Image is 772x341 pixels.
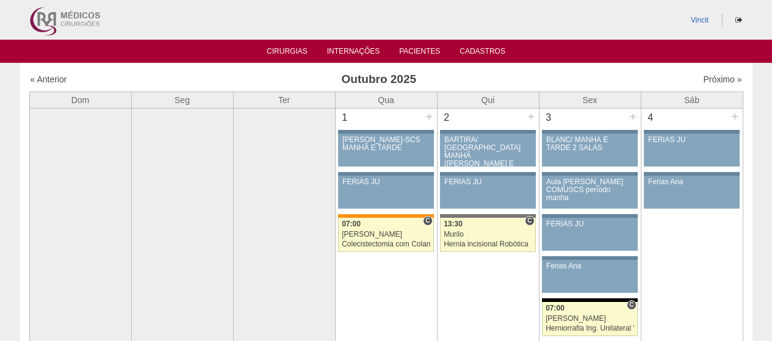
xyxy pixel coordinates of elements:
[29,92,131,108] th: Dom
[735,16,742,24] i: Sair
[542,172,637,176] div: Key: Aviso
[644,176,739,209] a: Ferias Ana
[440,172,535,176] div: Key: Aviso
[31,74,67,84] a: « Anterior
[342,220,361,228] span: 07:00
[342,136,430,152] div: [PERSON_NAME]-SCS MANHÃ E TARDE
[542,176,637,209] a: Aula [PERSON_NAME] COMUSCS período manha
[438,109,456,127] div: 2
[526,109,536,124] div: +
[338,172,433,176] div: Key: Aviso
[644,130,739,134] div: Key: Aviso
[335,92,437,108] th: Qua
[460,47,505,59] a: Cadastros
[440,134,535,167] a: BARTIRA/ [GEOGRAPHIC_DATA] MANHÃ ([PERSON_NAME] E ANA)/ SANTA JOANA -TARDE
[131,92,233,108] th: Seg
[342,240,430,248] div: Colecistectomia com Colangiografia VL
[641,109,660,127] div: 4
[703,74,741,84] a: Próximo »
[444,136,532,184] div: BARTIRA/ [GEOGRAPHIC_DATA] MANHÃ ([PERSON_NAME] E ANA)/ SANTA JOANA -TARDE
[542,214,637,218] div: Key: Aviso
[546,220,633,228] div: FERIAS JU
[648,136,735,144] div: FERIAS JU
[546,262,633,270] div: Ferias Ana
[338,214,433,218] div: Key: São Luiz - SCS
[539,92,641,108] th: Sex
[233,92,335,108] th: Ter
[342,231,430,239] div: [PERSON_NAME]
[440,214,535,218] div: Key: Santa Catarina
[342,178,430,186] div: FERIAS JU
[444,240,532,248] div: Hernia incisional Robótica
[444,231,532,239] div: Murilo
[730,109,740,124] div: +
[424,109,435,124] div: +
[628,109,638,124] div: +
[525,216,534,226] span: Consultório
[338,176,433,209] a: FERIAS JU
[542,302,637,336] a: C 07:00 [PERSON_NAME] Herniorrafia Ing. Unilateral VL
[440,218,535,252] a: C 13:30 Murilo Hernia incisional Robótica
[327,47,380,59] a: Internações
[546,325,634,332] div: Herniorrafia Ing. Unilateral VL
[440,176,535,209] a: FERIAS JU
[338,218,433,252] a: C 07:00 [PERSON_NAME] Colecistectomia com Colangiografia VL
[627,300,636,310] span: Consultório
[542,134,637,167] a: BLANC/ MANHÃ E TARDE 2 SALAS
[546,136,633,152] div: BLANC/ MANHÃ E TARDE 2 SALAS
[423,216,432,226] span: Consultório
[542,260,637,293] a: Ferias Ana
[444,178,532,186] div: FERIAS JU
[644,134,739,167] a: FERIAS JU
[444,220,463,228] span: 13:30
[201,71,557,88] h3: Outubro 2025
[691,16,709,24] a: Vincit
[437,92,539,108] th: Qui
[546,178,633,203] div: Aula [PERSON_NAME] COMUSCS período manha
[336,109,355,127] div: 1
[539,109,558,127] div: 3
[338,134,433,167] a: [PERSON_NAME]-SCS MANHÃ E TARDE
[542,256,637,260] div: Key: Aviso
[542,298,637,302] div: Key: Blanc
[546,304,565,312] span: 07:00
[641,92,743,108] th: Sáb
[267,47,308,59] a: Cirurgias
[399,47,440,59] a: Pacientes
[440,130,535,134] div: Key: Aviso
[338,130,433,134] div: Key: Aviso
[648,178,735,186] div: Ferias Ana
[546,315,634,323] div: [PERSON_NAME]
[542,218,637,251] a: FERIAS JU
[644,172,739,176] div: Key: Aviso
[542,130,637,134] div: Key: Aviso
